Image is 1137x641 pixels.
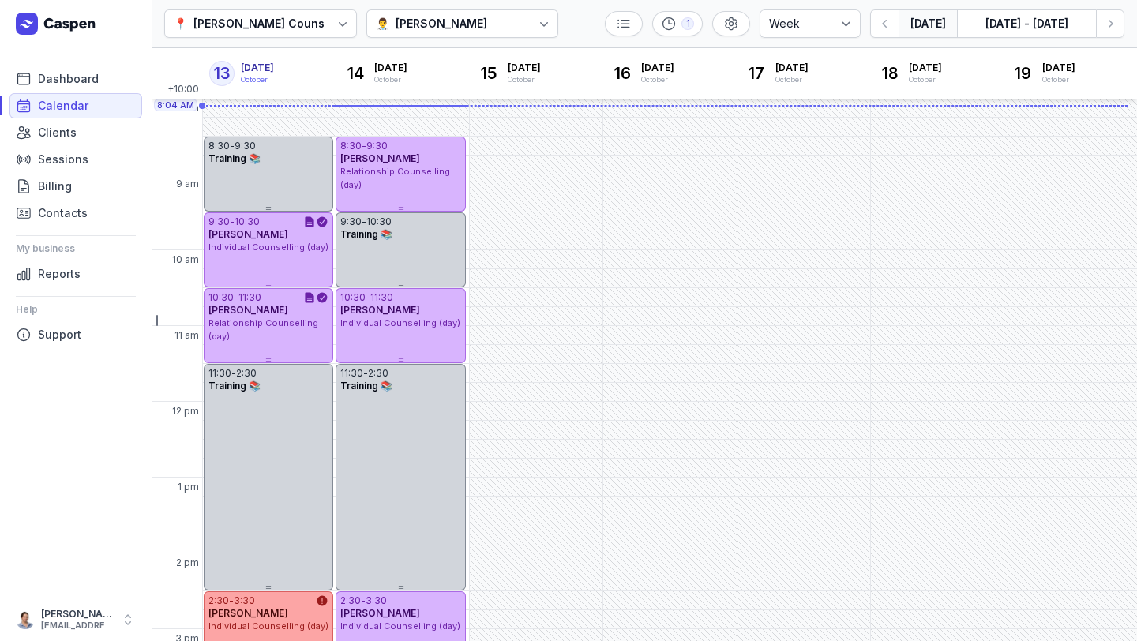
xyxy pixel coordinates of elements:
span: Sessions [38,150,88,169]
div: 3:30 [234,594,255,607]
span: 10 am [172,253,199,266]
span: [PERSON_NAME] [340,607,420,619]
span: [DATE] [374,62,407,74]
div: 18 [877,61,902,86]
div: 11:30 [340,367,363,380]
div: 11:30 [238,291,261,304]
div: 14 [343,61,368,86]
span: Calendar [38,96,88,115]
span: Relationship Counselling (day) [340,166,450,190]
div: 2:30 [340,594,361,607]
span: [DATE] [909,62,942,74]
span: [PERSON_NAME] [340,152,420,164]
div: 10:30 [340,291,366,304]
span: Individual Counselling (day) [340,317,460,328]
span: [PERSON_NAME] [208,228,288,240]
span: Individual Counselling (day) [208,242,328,253]
div: 9:30 [340,216,362,228]
div: 10:30 [208,291,234,304]
span: [PERSON_NAME] [340,304,420,316]
div: [PERSON_NAME] Counselling [193,14,355,33]
span: Training 📚 [208,380,261,392]
div: 10:30 [235,216,260,228]
span: 1 pm [178,481,199,493]
span: Individual Counselling (day) [340,620,460,632]
div: [PERSON_NAME] [41,608,114,620]
span: 8:04 AM [157,99,194,111]
span: Reports [38,264,81,283]
span: 2 pm [176,557,199,569]
span: Training 📚 [208,152,261,164]
span: 12 pm [172,405,199,418]
span: Training 📚 [340,380,392,392]
span: Dashboard [38,69,99,88]
div: - [363,367,368,380]
div: 13 [209,61,235,86]
div: [PERSON_NAME] [396,14,487,33]
div: October [775,74,809,85]
div: October [641,74,674,85]
div: 11:30 [370,291,393,304]
div: 9:30 [366,140,388,152]
div: - [362,216,366,228]
div: 2:30 [236,367,257,380]
div: 8:30 [208,140,230,152]
div: October [1042,74,1075,85]
div: [EMAIL_ADDRESS][DOMAIN_NAME] [41,620,114,632]
div: My business [16,236,136,261]
span: [PERSON_NAME] [208,304,288,316]
span: [DATE] [241,62,274,74]
div: 📍 [174,14,187,33]
span: [DATE] [508,62,541,74]
div: 2:30 [208,594,229,607]
span: 11 am [174,329,199,342]
img: User profile image [16,610,35,629]
div: 15 [476,61,501,86]
button: [DATE] - [DATE] [957,9,1096,38]
div: October [374,74,407,85]
div: October [909,74,942,85]
span: Clients [38,123,77,142]
div: - [362,140,366,152]
span: 9 am [176,178,199,190]
div: - [230,216,235,228]
div: - [229,594,234,607]
div: October [508,74,541,85]
span: Billing [38,177,72,196]
div: 8:30 [340,140,362,152]
span: +10:00 [167,83,202,99]
span: [DATE] [1042,62,1075,74]
span: Support [38,325,81,344]
div: October [241,74,274,85]
div: 2:30 [368,367,388,380]
span: Relationship Counselling (day) [208,317,318,342]
div: 16 [610,61,635,86]
div: 9:30 [235,140,256,152]
div: - [234,291,238,304]
span: Individual Counselling (day) [208,620,328,632]
div: 10:30 [366,216,392,228]
div: 11:30 [208,367,231,380]
span: Contacts [38,204,88,223]
div: - [361,594,366,607]
div: 👨‍⚕️ [376,14,389,33]
div: 1 [681,17,694,30]
div: 17 [744,61,769,86]
button: [DATE] [899,9,957,38]
div: - [230,140,235,152]
span: Training 📚 [340,228,392,240]
div: - [366,291,370,304]
span: [DATE] [641,62,674,74]
span: [DATE] [775,62,809,74]
div: Help [16,297,136,322]
div: - [231,367,236,380]
div: 19 [1011,61,1036,86]
div: 9:30 [208,216,230,228]
div: 3:30 [366,594,387,607]
span: [PERSON_NAME] [208,607,288,619]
